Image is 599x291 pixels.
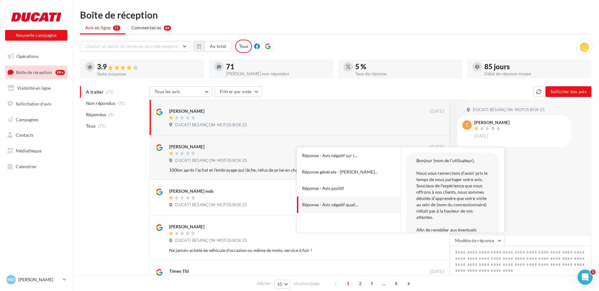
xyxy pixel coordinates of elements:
[379,278,389,288] span: ...
[430,144,444,150] span: [DATE]
[80,10,591,20] div: Boîte de réception
[4,128,69,142] a: Contacts
[4,66,69,79] a: Boîte de réception99+
[484,63,586,70] div: 85 jours
[169,188,214,194] div: [PERSON_NAME] mds
[274,280,290,288] button: 10
[169,144,204,150] div: [PERSON_NAME]
[175,122,247,128] span: DUCATI BESANÇON-MOTOS BOX 25
[474,134,488,139] span: [DATE]
[97,63,199,71] div: 3.9
[169,224,204,230] div: [PERSON_NAME]
[297,147,383,164] button: Réponse - Avis négatif sur l...
[466,122,469,128] span: c
[169,108,204,114] div: [PERSON_NAME]
[204,41,232,52] button: Au total
[302,202,358,208] span: Réponse - Avis négatif quali...
[5,30,67,41] button: Nouvelle campagne
[169,247,403,254] div: Ne jamais acheté de véhicule d'occasion ou même de moto, service à fuir !
[297,164,383,180] button: Réponse générale - [PERSON_NAME]...
[17,85,51,91] span: Visibilité en ligne
[355,63,457,70] div: 5 %
[302,185,344,191] div: Réponse - Avis positif
[226,71,328,76] div: [PERSON_NAME] non répondus
[18,277,60,283] p: [PERSON_NAME]
[4,160,69,173] a: Calendrier
[355,71,457,76] div: Taux de réponse
[118,101,126,106] span: (71)
[474,120,510,125] div: [PERSON_NAME]
[430,109,444,114] span: [DATE]
[391,278,401,288] span: 8
[16,148,42,153] span: Médiathèque
[578,270,593,285] iframe: Intercom live chat
[4,113,69,126] a: Campagnes
[355,278,365,288] span: 2
[194,41,232,52] button: Au total
[16,132,33,138] span: Contacts
[175,158,247,163] span: DUCATI BESANÇON-MOTOS BOX 25
[16,101,51,106] span: Sollicitation d'avis
[155,89,180,94] span: Tous les avis
[131,25,162,31] span: Commentaires
[55,70,65,75] div: 99+
[4,97,69,111] a: Sollicitation d'avis
[590,270,596,275] span: 1
[450,235,505,246] button: Modèle de réponse
[235,40,252,53] div: Tous
[343,278,353,288] span: 1
[16,54,38,59] span: Opérations
[86,123,95,129] span: Tous
[4,144,69,157] a: Médiathèque
[4,82,69,95] a: Visibilité en ligne
[214,86,262,97] button: Filtrer par note
[164,26,171,31] div: 49
[175,238,247,243] span: DUCATI BESANÇON-MOTOS BOX 25
[4,50,69,63] a: Opérations
[16,164,37,169] span: Calendrier
[97,72,199,76] div: Note moyenne
[7,277,15,283] span: Mo
[85,43,179,49] span: Choisir un point de vente ou un code magasin
[430,269,444,275] span: [DATE]
[294,281,320,287] span: résultats/page
[16,69,52,75] span: Boîte de réception
[80,41,190,52] button: Choisir un point de vente ou un code magasin
[86,111,106,118] span: Répondus
[297,197,383,213] button: Réponse - Avis négatif quali...
[277,282,282,287] span: 10
[169,167,403,173] div: 100km après l'achat et l'embrayage qui lâche, refus de prise en charge!!!!!!!
[302,169,378,175] span: Réponse générale - [PERSON_NAME]...
[484,71,586,76] div: Délai de réponse moyen
[257,281,271,287] span: Afficher
[86,100,115,106] span: Non répondus
[98,123,106,128] span: (75)
[109,112,114,117] span: (4)
[367,278,377,288] span: 3
[226,63,328,70] div: 71
[545,86,591,97] button: Solliciter des avis
[5,274,67,286] a: Mo [PERSON_NAME]
[473,107,545,113] span: DUCATI BESANÇON-MOTOS BOX 25
[175,202,247,208] span: DUCATI BESANÇON-MOTOS BOX 25
[16,117,38,122] span: Campagnes
[302,152,357,159] span: Réponse - Avis négatif sur l...
[297,180,383,197] button: Réponse - Avis positif
[149,86,212,97] button: Tous les avis
[169,268,189,274] div: Timeo Titi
